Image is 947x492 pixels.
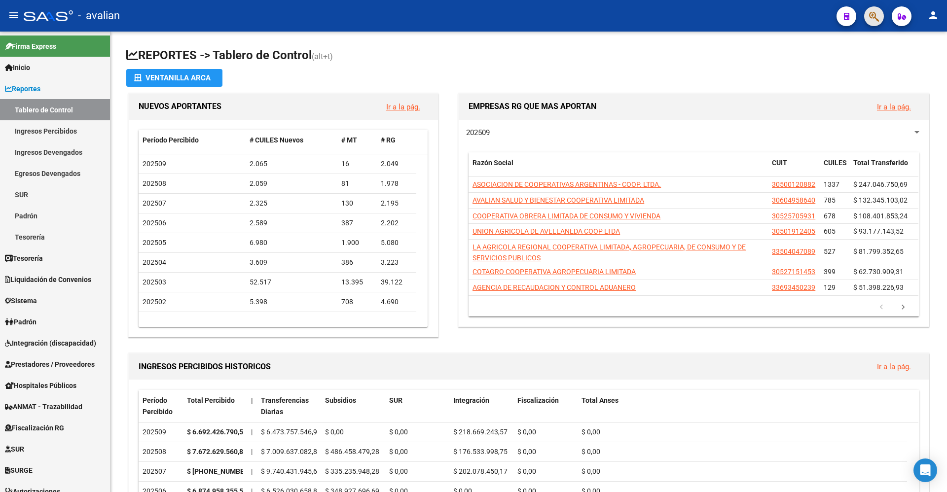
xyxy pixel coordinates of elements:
[582,396,619,404] span: Total Anses
[5,274,91,285] span: Liquidación de Convenios
[473,243,746,262] span: LA AGRICOLA REGIONAL COOPERATIVA LIMITADA, AGROPECUARIA, DE CONSUMO Y DE SERVICIOS PUBLICOS
[473,268,636,276] span: COTAGRO COOPERATIVA AGROPECUARIA LIMITADA
[389,467,408,475] span: $ 0,00
[582,467,600,475] span: $ 0,00
[869,357,919,376] button: Ir a la pág.
[139,362,271,371] span: INGRESOS PERCIBIDOS HISTORICOS
[261,467,321,475] span: $ 9.740.431.945,63
[877,103,911,111] a: Ir a la pág.
[250,178,334,189] div: 2.059
[853,247,904,255] span: $ 81.799.352,65
[325,467,379,475] span: $ 335.235.948,28
[5,422,64,433] span: Fiscalización RG
[849,152,918,185] datatable-header-cell: Total Transferido
[143,179,166,187] span: 202508
[5,444,24,455] span: SUR
[183,390,247,422] datatable-header-cell: Total Percibido
[872,302,891,313] a: go to previous page
[824,180,839,188] span: 1337
[894,302,912,313] a: go to next page
[517,428,536,436] span: $ 0,00
[143,199,166,207] span: 202507
[325,448,379,456] span: $ 486.458.479,28
[853,212,908,220] span: $ 108.401.853,24
[768,152,820,185] datatable-header-cell: CUIT
[341,277,373,288] div: 13.395
[337,130,377,151] datatable-header-cell: # MT
[246,130,338,151] datatable-header-cell: # CUILES Nuevos
[381,136,396,144] span: # RG
[869,98,919,116] button: Ir a la pág.
[325,396,356,404] span: Subsidios
[341,158,373,170] div: 16
[251,428,253,436] span: |
[5,465,33,476] span: SURGE
[469,102,596,111] span: EMPRESAS RG QUE MAS APORTAN
[257,390,321,422] datatable-header-cell: Transferencias Diarias
[453,467,508,475] span: $ 202.078.450,17
[381,198,412,209] div: 2.195
[772,212,815,220] span: 30525705931
[247,390,257,422] datatable-header-cell: |
[853,180,908,188] span: $ 247.046.750,69
[385,390,449,422] datatable-header-cell: SUR
[381,237,412,248] div: 5.080
[261,448,321,456] span: $ 7.009.637.082,82
[853,268,904,276] span: $ 62.730.909,31
[453,448,508,456] span: $ 176.533.998,75
[250,136,303,144] span: # CUILES Nuevos
[143,298,166,306] span: 202502
[251,467,253,475] span: |
[386,103,420,111] a: Ir a la pág.
[341,198,373,209] div: 130
[321,390,385,422] datatable-header-cell: Subsidios
[261,396,309,416] span: Transferencias Diarias
[377,130,416,151] datatable-header-cell: # RG
[251,448,253,456] span: |
[5,380,76,391] span: Hospitales Públicos
[469,152,768,185] datatable-header-cell: Razón Social
[927,9,939,21] mat-icon: person
[261,428,321,436] span: $ 6.473.757.546,97
[5,41,56,52] span: Firma Express
[143,239,166,246] span: 202505
[143,278,166,286] span: 202503
[473,196,644,204] span: AVALIAN SALUD Y BIENESTAR COOPERATIVA LIMITADA
[824,283,836,291] span: 129
[143,258,166,266] span: 202504
[5,401,82,412] span: ANMAT - Trazabilidad
[473,283,636,291] span: AGENCIA DE RECAUDACION Y CONTROL ADUANERO
[143,396,173,416] span: Período Percibido
[853,283,904,291] span: $ 51.398.226,93
[378,98,428,116] button: Ir a la pág.
[5,62,30,73] span: Inicio
[5,359,95,370] span: Prestadores / Proveedores
[772,159,787,167] span: CUIT
[126,47,931,65] h1: REPORTES -> Tablero de Control
[126,69,222,87] button: Ventanilla ARCA
[143,160,166,168] span: 202509
[582,428,600,436] span: $ 0,00
[250,257,334,268] div: 3.609
[341,237,373,248] div: 1.900
[824,247,836,255] span: 527
[312,52,333,61] span: (alt+t)
[5,83,40,94] span: Reportes
[381,296,412,308] div: 4.690
[325,428,344,436] span: $ 0,00
[473,212,660,220] span: COOPERATIVA OBRERA LIMITADA DE CONSUMO Y VIVIENDA
[772,283,815,291] span: 33693450239
[517,448,536,456] span: $ 0,00
[517,467,536,475] span: $ 0,00
[341,217,373,229] div: 387
[250,296,334,308] div: 5.398
[389,448,408,456] span: $ 0,00
[772,180,815,188] span: 30500120882
[473,159,513,167] span: Razón Social
[381,158,412,170] div: 2.049
[139,102,221,111] span: NUEVOS APORTANTES
[143,219,166,227] span: 202506
[473,180,661,188] span: ASOCIACION DE COOPERATIVAS ARGENTINAS - COOP. LTDA.
[341,296,373,308] div: 708
[453,428,508,436] span: $ 218.669.243,57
